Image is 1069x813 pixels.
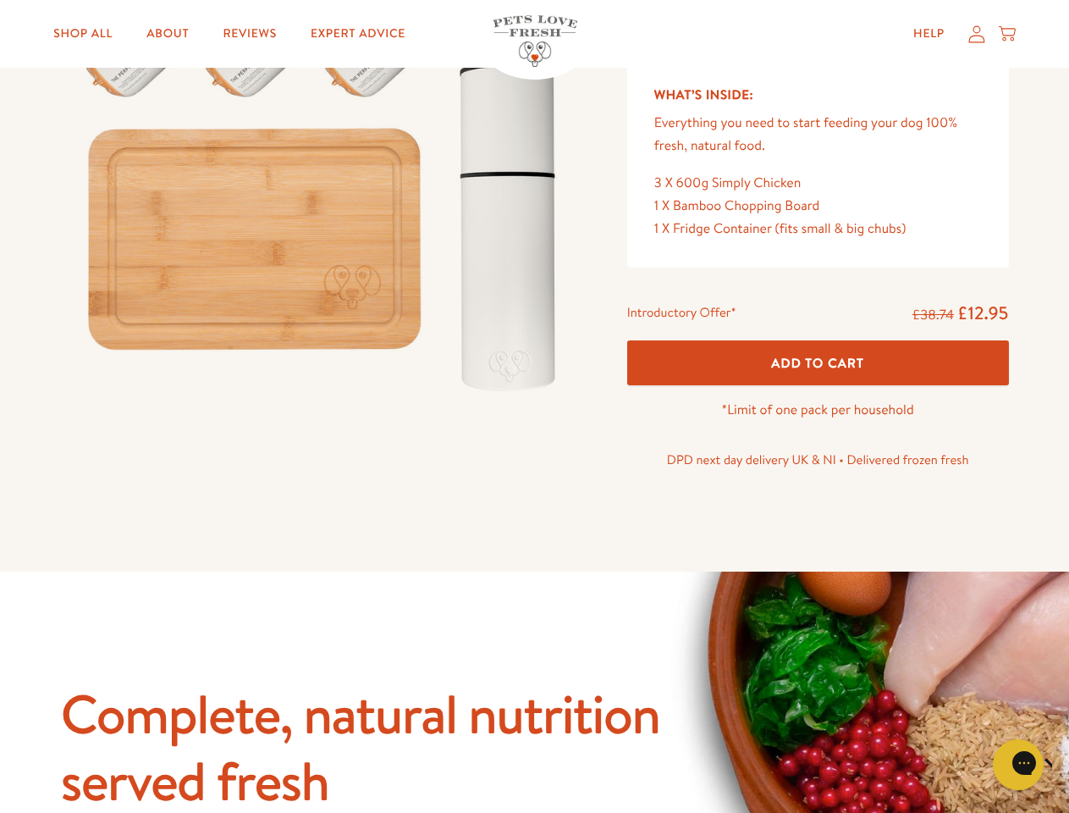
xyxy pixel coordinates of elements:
h5: What’s Inside: [654,84,982,106]
div: 1 X Fridge Container (fits small & big chubs) [654,218,982,241]
p: Everything you need to start feeding your dog 100% fresh, natural food. [654,112,982,158]
a: About [133,17,202,51]
a: Reviews [209,17,289,51]
iframe: Gorgias live chat window [702,140,1052,737]
iframe: Gorgias live chat messenger [984,733,1052,796]
a: Expert Advice [297,17,419,51]
div: Introductory Offer* [627,301,736,327]
p: *Limit of one pack per household [627,399,1009,422]
p: DPD next day delivery UK & NI • Delivered frozen fresh [627,449,1009,471]
span: 1 X Bamboo Chopping Board [654,196,820,215]
img: Pets Love Fresh [493,15,577,67]
a: Shop All [40,17,126,51]
button: Add To Cart [627,340,1009,385]
a: Help [900,17,958,51]
div: 3 X 600g Simply Chicken [654,172,982,195]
